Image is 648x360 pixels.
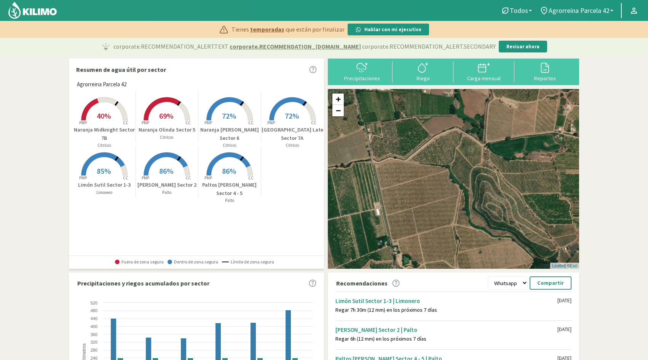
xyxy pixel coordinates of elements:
[142,120,149,125] tspan: PMP
[393,61,453,81] button: Riego
[204,175,212,181] tspan: PMP
[453,61,514,81] button: Carga mensual
[8,1,57,19] img: Kilimo
[91,308,97,313] text: 480
[267,120,275,125] tspan: PMP
[230,42,361,51] span: corporate.RECOMMENDATION_[DOMAIN_NAME]
[73,181,136,189] p: Limón Sutil Sector 1-3
[552,263,565,268] a: Leaflet
[73,142,136,149] p: Citricos
[250,25,284,34] span: temporadas
[248,120,254,125] tspan: CC
[362,42,496,51] span: corporate.RECOMMENDATION_ALERT.SECONDARY
[537,279,564,287] p: Compartir
[261,142,324,149] p: Citricos
[123,175,128,181] tspan: CC
[336,279,388,288] p: Recomendaciones
[222,111,236,121] span: 72%
[136,134,198,141] p: Citricos
[348,24,429,36] button: Hablar con mi ejecutivo
[91,301,97,305] text: 520
[91,324,97,329] text: 400
[332,94,344,105] a: Zoom in
[570,263,577,268] a: Esri
[285,111,299,121] span: 72%
[91,348,97,352] text: 280
[198,197,261,204] p: Palto
[335,307,557,313] div: Regar 7h 30m (12 mm) en los próximos 7 días
[91,332,97,337] text: 360
[456,76,512,81] div: Carga mensual
[222,166,236,176] span: 86%
[335,336,557,342] div: Regar 6h (12 mm) en los próximos 7 días
[557,297,571,304] div: [DATE]
[186,120,191,125] tspan: CC
[79,120,87,125] tspan: PMP
[198,126,261,142] p: Naranja [PERSON_NAME] Sector 6
[73,189,136,196] p: Limonero
[231,25,345,34] p: Tienes
[136,181,198,189] p: [PERSON_NAME] Sector 2
[186,175,191,181] tspan: CC
[77,80,126,89] span: Agrorreina Parcela 42
[73,126,136,142] p: Naranja Midknight Sector 7B
[91,316,97,321] text: 440
[142,175,149,181] tspan: PMP
[334,76,390,81] div: Precipitaciones
[510,6,528,14] span: Todos
[77,279,209,288] p: Precipitaciones y riegos acumulados por sector
[335,326,557,333] div: [PERSON_NAME] Sector 2 | Palto
[76,65,166,74] p: Resumen de agua útil por sector
[79,175,87,181] tspan: PMP
[113,42,496,51] p: corporate.RECOMMENDATION_ALERT.TEXT
[97,111,111,121] span: 40%
[557,326,571,333] div: [DATE]
[136,126,198,134] p: Naranja Olinda Sector 5
[335,297,557,304] div: Limón Sutil Sector 1-3 | Limonero
[168,259,218,265] span: Dentro de zona segura
[286,25,345,34] span: que están por finalizar
[222,259,274,265] span: Límite de zona segura
[204,120,212,125] tspan: PMP
[91,340,97,344] text: 320
[198,142,261,149] p: Citricos
[395,76,451,81] div: Riego
[123,120,128,125] tspan: CC
[530,276,571,290] button: Compartir
[159,111,173,121] span: 69%
[198,181,261,197] p: Paltos [PERSON_NAME] Sector 4 - 5
[332,61,393,81] button: Precipitaciones
[550,263,579,269] div: | ©
[364,26,421,33] p: Hablar con mi ejecutivo
[499,41,547,53] button: Revisar ahora
[549,6,610,14] span: Agrorreina Parcela 42
[136,189,198,196] p: Palto
[115,259,164,265] span: Fuera de zona segura
[517,76,573,81] div: Reportes
[248,175,254,181] tspan: CC
[261,126,324,142] p: [GEOGRAPHIC_DATA] Late Sector 7A
[159,166,173,176] span: 86%
[311,120,316,125] tspan: CC
[332,105,344,116] a: Zoom out
[97,166,111,176] span: 85%
[506,43,539,51] p: Revisar ahora
[514,61,575,81] button: Reportes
